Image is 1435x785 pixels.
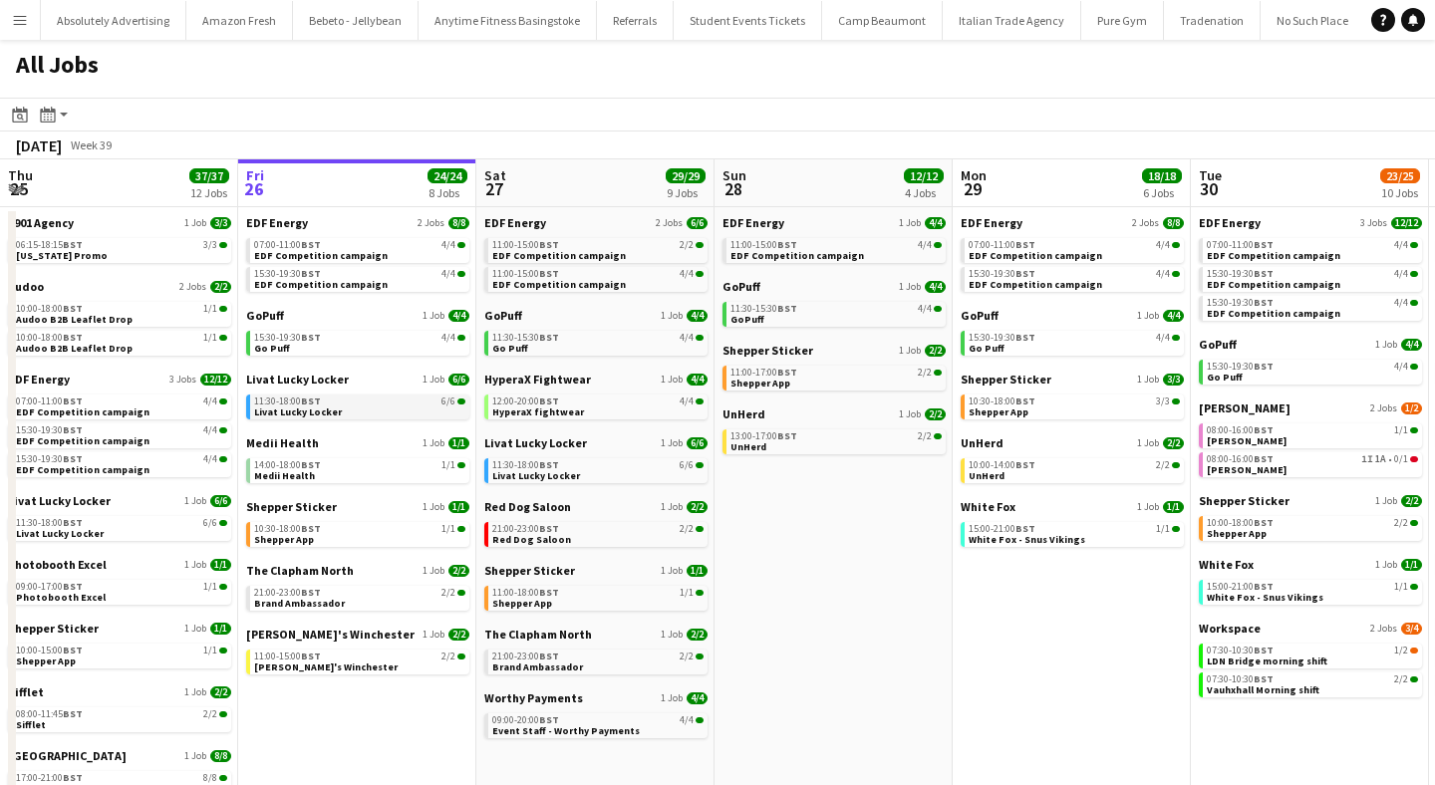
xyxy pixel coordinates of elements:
span: Go Puff [1207,371,1243,384]
a: 1901 Agency1 Job3/3 [8,215,231,230]
span: BST [1015,458,1035,471]
span: EDF Energy [722,215,784,230]
button: Absolutely Advertising [41,1,186,40]
span: Livat Lucky Locker [484,435,587,450]
span: BST [777,238,797,251]
span: 1 Job [1137,374,1159,386]
span: EDF Competition campaign [1207,249,1340,262]
button: Referrals [597,1,674,40]
div: Livat Lucky Locker1 Job6/611:30-18:00BST6/6Livat Lucky Locker [246,372,469,435]
a: 15:30-19:30BST4/4Go Puff [254,331,465,354]
a: Red Dog Saloon1 Job2/2 [484,499,708,514]
span: 1 Job [1137,437,1159,449]
a: EDF Energy2 Jobs6/6 [484,215,708,230]
span: 06:15-18:15 [16,240,83,250]
a: GoPuff1 Job4/4 [1199,337,1422,352]
span: 07:00-11:00 [1207,240,1274,250]
a: 07:00-11:00BST4/4EDF Competition campaign [16,394,227,417]
span: GoPuff [1199,337,1237,352]
span: 4/4 [203,454,217,464]
span: Shepper Sticker [722,343,813,358]
span: 15:30-19:30 [16,454,83,464]
div: Livat Lucky Locker1 Job6/611:30-18:00BST6/6Livat Lucky Locker [8,493,231,557]
span: 3/3 [210,217,231,229]
span: Livat Lucky Locker [254,405,342,418]
a: 07:00-11:00BST4/4EDF Competition campaign [254,238,465,261]
span: 1901 Agency [8,215,74,230]
span: BST [777,302,797,315]
span: 1 Job [423,437,444,449]
span: 1/1 [441,460,455,470]
span: BST [1015,331,1035,344]
span: 4/4 [448,310,469,322]
div: Red Dog Saloon1 Job2/221:00-23:00BST2/2Red Dog Saloon [484,499,708,563]
div: EDF Energy2 Jobs8/807:00-11:00BST4/4EDF Competition campaign15:30-19:30BST4/4EDF Competition camp... [961,215,1184,308]
span: 1/1 [448,437,469,449]
span: BST [539,331,559,344]
div: GoPuff1 Job4/415:30-19:30BST4/4Go Puff [1199,337,1422,400]
span: UnHerd [722,406,765,421]
span: 1 Job [1375,495,1397,507]
span: EDF Competition campaign [969,249,1102,262]
span: 1 Job [423,501,444,513]
span: 11:30-15:30 [492,333,559,343]
span: UnHerd [961,435,1004,450]
span: 1 Job [1137,310,1159,322]
span: BST [63,452,83,465]
span: BST [1254,267,1274,280]
span: 4/4 [441,240,455,250]
span: BST [1015,238,1035,251]
span: 2/2 [925,345,946,357]
span: BST [63,238,83,251]
span: 2/2 [1401,495,1422,507]
span: EDF Competition campaign [1207,278,1340,291]
span: 4/4 [680,333,694,343]
span: 1 Job [899,281,921,293]
a: 11:30-18:00BST6/6Livat Lucky Locker [254,394,465,417]
div: Shepper Sticker1 Job1/110:30-18:00BST1/1Shepper App [246,499,469,563]
span: 4/4 [1394,269,1408,279]
span: 4/4 [203,396,217,406]
a: 07:00-11:00BST4/4EDF Competition campaign [969,238,1180,261]
span: 10:00-18:00 [16,304,83,314]
span: 1I [1361,454,1373,464]
span: EDF Energy [1199,215,1261,230]
span: EDF Competition campaign [969,278,1102,291]
button: No Such Place [1261,1,1365,40]
span: 15:30-19:30 [254,269,321,279]
span: 11:00-15:00 [730,240,797,250]
span: 4/4 [1156,269,1170,279]
span: Shepper Sticker [246,499,337,514]
a: 15:30-19:30BST4/4Go Puff [1207,360,1418,383]
span: 4/4 [680,396,694,406]
span: 4/4 [1401,339,1422,351]
a: GoPuff1 Job4/4 [722,279,946,294]
a: Shepper Sticker1 Job1/1 [246,499,469,514]
div: UnHerd1 Job2/213:00-17:00BST2/2UnHerd [722,406,946,458]
span: 12/12 [200,374,231,386]
span: EDF Competition campaign [1207,307,1340,320]
span: 13:00-17:00 [730,431,797,441]
div: EDF Energy2 Jobs6/611:00-15:00BST2/2EDF Competition campaign11:00-15:00BST4/4EDF Competition camp... [484,215,708,308]
div: GoPuff1 Job4/411:30-15:30BST4/4GoPuff [722,279,946,343]
span: 07:00-11:00 [969,240,1035,250]
span: 4/4 [687,374,708,386]
a: EDF Energy2 Jobs8/8 [246,215,469,230]
span: 1 Job [184,495,206,507]
span: BST [1015,394,1035,407]
span: Go Puff [969,342,1004,355]
span: 4/4 [918,304,932,314]
div: Shepper Sticker1 Job2/210:00-18:00BST2/2Shepper App [1199,493,1422,557]
span: 07:00-11:00 [254,240,321,250]
a: 11:00-15:00BST2/2EDF Competition campaign [492,238,704,261]
span: BST [777,366,797,379]
div: • [1207,454,1418,464]
span: 8/8 [1163,217,1184,229]
a: GoPuff1 Job4/4 [246,308,469,323]
span: White Fox [961,499,1015,514]
span: 6/6 [687,437,708,449]
span: 1 Job [423,374,444,386]
span: 3 Jobs [169,374,196,386]
span: 8/8 [448,217,469,229]
a: EDF Energy3 Jobs12/12 [8,372,231,387]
